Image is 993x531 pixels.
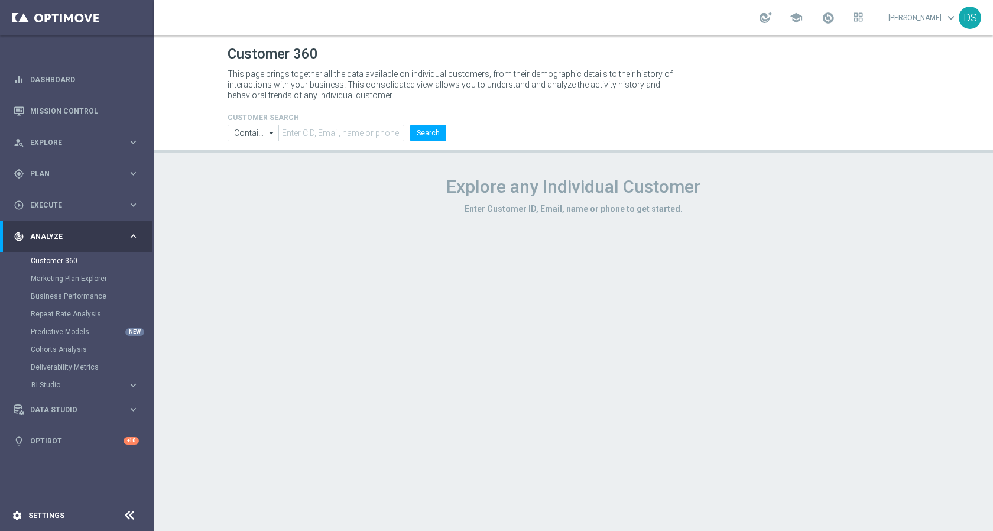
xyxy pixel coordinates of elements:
div: Plan [14,169,128,179]
span: Explore [30,139,128,146]
div: Explore [14,137,128,148]
i: play_circle_outline [14,200,24,211]
a: Optibot [30,425,124,456]
i: person_search [14,137,24,148]
div: BI Studio [31,381,128,388]
div: Deliverability Metrics [31,358,152,376]
span: keyboard_arrow_down [945,11,958,24]
div: Marketing Plan Explorer [31,270,152,287]
button: lightbulb Optibot +10 [13,436,139,446]
span: Data Studio [30,406,128,413]
button: gps_fixed Plan keyboard_arrow_right [13,169,139,179]
button: track_changes Analyze keyboard_arrow_right [13,232,139,241]
i: keyboard_arrow_right [128,231,139,242]
button: Search [410,125,446,141]
div: BI Studio [31,376,152,394]
div: Analyze [14,231,128,242]
div: Mission Control [14,95,139,127]
a: [PERSON_NAME]keyboard_arrow_down [887,9,959,27]
div: Repeat Rate Analysis [31,305,152,323]
div: Business Performance [31,287,152,305]
a: Repeat Rate Analysis [31,309,123,319]
i: keyboard_arrow_right [128,380,139,391]
input: Enter CID, Email, name or phone [278,125,404,141]
p: This page brings together all the data available on individual customers, from their demographic ... [228,69,683,101]
div: Dashboard [14,64,139,95]
a: Predictive Models [31,327,123,336]
i: arrow_drop_down [266,125,278,141]
div: Predictive Models [31,323,152,341]
h1: Explore any Individual Customer [228,176,919,197]
i: lightbulb [14,436,24,446]
a: Cohorts Analysis [31,345,123,354]
div: Cohorts Analysis [31,341,152,358]
i: equalizer [14,75,24,85]
h3: Enter Customer ID, Email, name or phone to get started. [228,203,919,214]
button: Data Studio keyboard_arrow_right [13,405,139,415]
span: Execute [30,202,128,209]
a: Marketing Plan Explorer [31,274,123,283]
input: Contains [228,125,278,141]
i: settings [12,510,22,521]
button: play_circle_outline Execute keyboard_arrow_right [13,200,139,210]
span: school [790,11,803,24]
div: DS [959,7,981,29]
div: Optibot [14,425,139,456]
a: Dashboard [30,64,139,95]
i: keyboard_arrow_right [128,199,139,211]
i: keyboard_arrow_right [128,404,139,415]
h4: CUSTOMER SEARCH [228,114,446,122]
a: Customer 360 [31,256,123,265]
a: Mission Control [30,95,139,127]
a: Business Performance [31,292,123,301]
button: Mission Control [13,106,139,116]
i: keyboard_arrow_right [128,168,139,179]
i: gps_fixed [14,169,24,179]
div: Data Studio [14,404,128,415]
a: Settings [28,512,64,519]
i: keyboard_arrow_right [128,137,139,148]
button: equalizer Dashboard [13,75,139,85]
div: Execute [14,200,128,211]
div: Customer 360 [31,252,152,270]
a: Deliverability Metrics [31,362,123,372]
div: +10 [124,437,139,445]
span: Plan [30,170,128,177]
button: person_search Explore keyboard_arrow_right [13,138,139,147]
span: BI Studio [31,381,116,388]
div: NEW [125,328,144,336]
span: Analyze [30,233,128,240]
button: BI Studio keyboard_arrow_right [31,380,139,390]
h1: Customer 360 [228,46,919,63]
i: track_changes [14,231,24,242]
